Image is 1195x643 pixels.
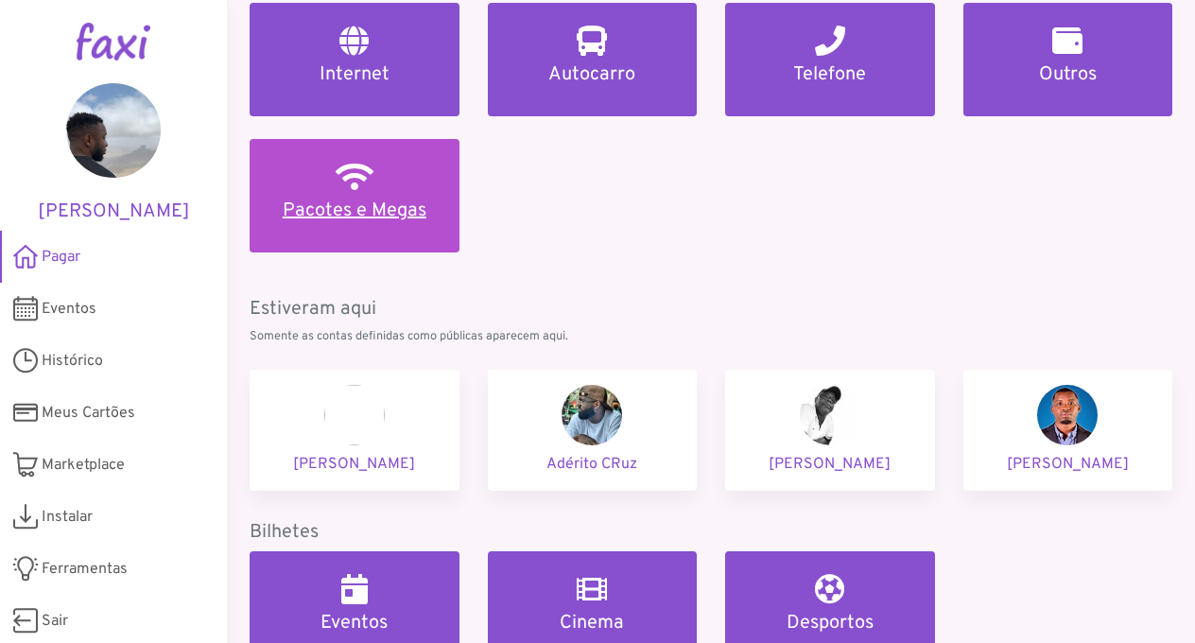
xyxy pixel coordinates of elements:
a: Jorge [PERSON_NAME] [250,370,459,491]
h5: [PERSON_NAME] [28,200,199,223]
a: [PERSON_NAME] [28,83,199,223]
span: Pagar [42,246,80,269]
h5: Pacotes e Megas [272,200,437,222]
a: Autocarro [488,3,698,116]
h5: Telefone [748,63,912,86]
a: Pacotes e Megas [250,139,459,252]
span: Marketplace [42,454,125,477]
span: Sair [42,610,68,633]
p: [PERSON_NAME] [740,453,920,476]
h5: Eventos [272,612,437,634]
h5: Desportos [748,612,912,634]
a: Internet [250,3,459,116]
span: Ferramentas [42,558,128,581]
h5: Estiveram aqui [250,298,1172,321]
a: Telefone [725,3,935,116]
h5: Cinema [511,612,675,634]
img: Gil Alberto Garcia Varela [800,385,860,445]
h5: Autocarro [511,63,675,86]
a: Adérito CRuz Adérito CRuz [488,370,698,491]
span: Instalar [42,506,93,529]
a: Gil Alberto Garcia Varela [PERSON_NAME] [725,370,935,491]
img: Adérito CRuz [562,385,622,445]
a: Graciano Fernandes [PERSON_NAME] [963,370,1173,491]
span: Eventos [42,298,96,321]
p: [PERSON_NAME] [265,453,444,476]
span: Meus Cartões [42,402,135,425]
h5: Outros [986,63,1151,86]
h5: Bilhetes [250,521,1172,544]
p: Adérito CRuz [503,453,683,476]
h5: Internet [272,63,437,86]
img: Graciano Fernandes [1037,385,1098,445]
p: [PERSON_NAME] [979,453,1158,476]
a: Outros [963,3,1173,116]
img: Jorge [324,385,385,445]
p: Somente as contas definidas como públicas aparecem aqui. [250,328,1172,346]
span: Histórico [42,350,103,373]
